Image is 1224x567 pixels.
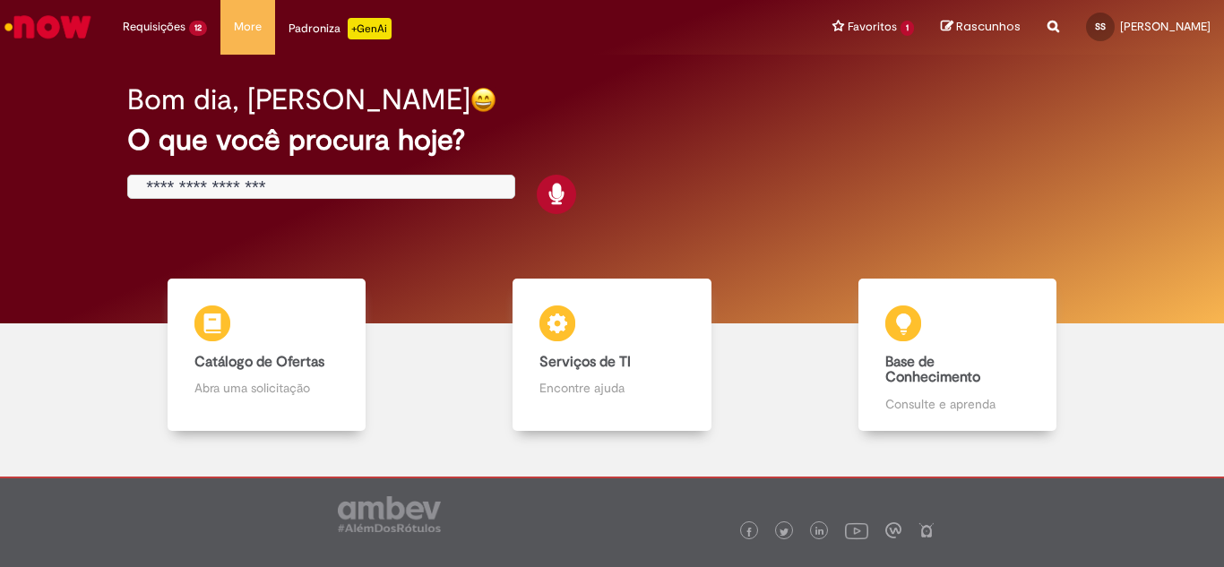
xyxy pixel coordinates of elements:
[815,527,824,537] img: logo_footer_linkedin.png
[745,528,754,537] img: logo_footer_facebook.png
[234,18,262,36] span: More
[194,379,340,397] p: Abra uma solicitação
[348,18,392,39] p: +GenAi
[2,9,94,45] img: ServiceNow
[289,18,392,39] div: Padroniza
[901,21,914,36] span: 1
[470,87,496,113] img: happy-face.png
[439,279,784,431] a: Serviços de TI Encontre ajuda
[885,522,901,538] img: logo_footer_workplace.png
[1120,19,1211,34] span: [PERSON_NAME]
[785,279,1130,431] a: Base de Conhecimento Consulte e aprenda
[956,18,1021,35] span: Rascunhos
[885,353,980,387] b: Base de Conhecimento
[845,519,868,542] img: logo_footer_youtube.png
[780,528,789,537] img: logo_footer_twitter.png
[194,353,324,371] b: Catálogo de Ofertas
[338,496,441,532] img: logo_footer_ambev_rotulo_gray.png
[848,18,897,36] span: Favoritos
[539,353,631,371] b: Serviços de TI
[1095,21,1106,32] span: SS
[941,19,1021,36] a: Rascunhos
[918,522,935,538] img: logo_footer_naosei.png
[127,125,1097,156] h2: O que você procura hoje?
[94,279,439,431] a: Catálogo de Ofertas Abra uma solicitação
[123,18,185,36] span: Requisições
[189,21,207,36] span: 12
[127,84,470,116] h2: Bom dia, [PERSON_NAME]
[539,379,685,397] p: Encontre ajuda
[885,395,1030,413] p: Consulte e aprenda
